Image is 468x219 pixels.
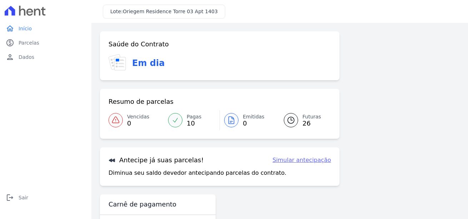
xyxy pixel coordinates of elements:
[109,169,286,177] p: Diminua seu saldo devedor antecipando parcelas do contrato.
[109,97,173,106] h3: Resumo de parcelas
[109,156,204,164] h3: Antecipe já suas parcelas!
[3,36,89,50] a: paidParcelas
[243,113,265,121] span: Emitidas
[123,9,218,14] span: Oriegem Residence Torre 03 Apt 1403
[220,110,275,130] a: Emitidas 0
[3,190,89,205] a: logoutSair
[3,50,89,64] a: personDados
[302,121,321,126] span: 26
[302,113,321,121] span: Futuras
[3,21,89,36] a: homeInício
[109,110,164,130] a: Vencidas 0
[109,40,169,49] h3: Saúde do Contrato
[109,200,176,209] h3: Carnê de pagamento
[132,57,165,70] h3: Em dia
[275,110,331,130] a: Futuras 26
[6,39,14,47] i: paid
[19,54,34,61] span: Dados
[187,113,201,121] span: Pagas
[19,25,32,32] span: Início
[187,121,201,126] span: 10
[19,39,39,46] span: Parcelas
[164,110,220,130] a: Pagas 10
[127,113,149,121] span: Vencidas
[6,53,14,61] i: person
[6,24,14,33] i: home
[6,193,14,202] i: logout
[110,8,218,15] h3: Lote:
[243,121,265,126] span: 0
[272,156,331,164] a: Simular antecipação
[19,194,28,201] span: Sair
[127,121,149,126] span: 0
